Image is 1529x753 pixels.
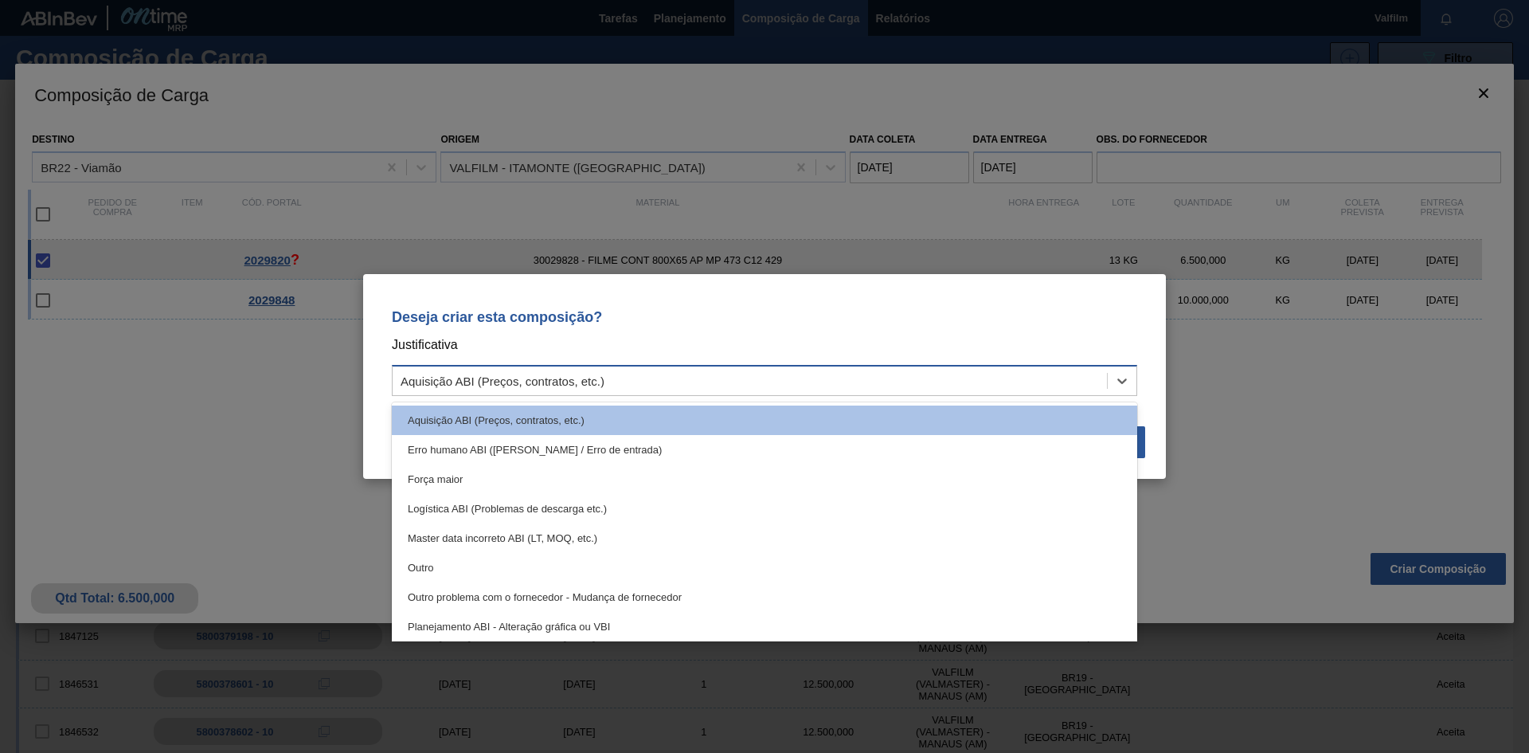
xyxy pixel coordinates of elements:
p: Deseja criar esta composição? [392,309,1137,325]
div: Aquisição ABI (Preços, contratos, etc.) [401,375,604,388]
p: Justificativa [392,335,1137,355]
div: Outro problema com o fornecedor - Mudança de fornecedor [392,582,1137,612]
div: Força maior [392,465,1137,494]
div: Erro humano ABI ([PERSON_NAME] / Erro de entrada) [392,435,1137,465]
div: Outro [392,553,1137,582]
div: Master data incorreto ABI (LT, MOQ, etc.) [392,524,1137,553]
div: Aquisição ABI (Preços, contratos, etc.) [392,406,1137,435]
div: Planejamento ABI - Alteração gráfica ou VBI [392,612,1137,641]
div: Logística ABI (Problemas de descarga etc.) [392,494,1137,524]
